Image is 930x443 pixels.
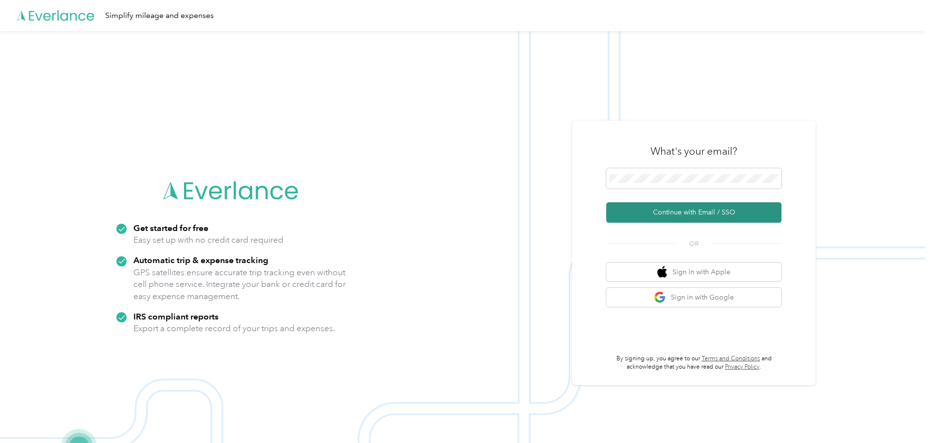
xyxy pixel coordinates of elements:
[133,311,219,321] strong: IRS compliant reports
[654,291,666,303] img: google logo
[702,355,760,362] a: Terms and Conditions
[651,144,737,158] h3: What's your email?
[677,239,711,249] span: OR
[606,354,781,372] p: By signing up, you agree to our and acknowledge that you have read our .
[105,10,214,22] div: Simplify mileage and expenses
[133,223,208,233] strong: Get started for free
[606,202,781,223] button: Continue with Email / SSO
[606,263,781,282] button: apple logoSign in with Apple
[606,288,781,307] button: google logoSign in with Google
[725,363,760,371] a: Privacy Policy
[133,266,346,302] p: GPS satellites ensure accurate trip tracking even without cell phone service. Integrate your bank...
[133,255,268,265] strong: Automatic trip & expense tracking
[657,266,667,278] img: apple logo
[133,322,335,335] p: Export a complete record of your trips and expenses.
[133,234,283,246] p: Easy set up with no credit card required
